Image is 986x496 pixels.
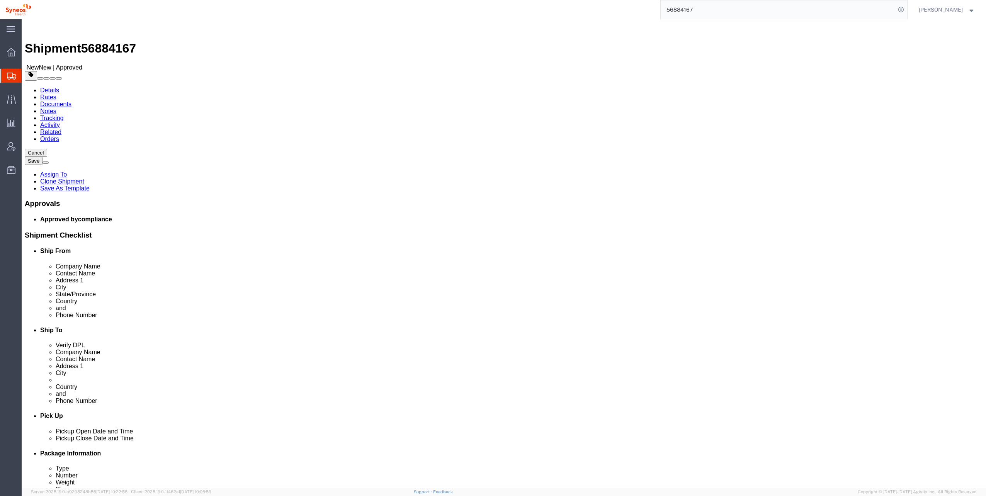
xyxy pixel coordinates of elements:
span: Copyright © [DATE]-[DATE] Agistix Inc., All Rights Reserved [858,489,977,495]
input: Search for shipment number, reference number [661,0,896,19]
span: [DATE] 10:06:59 [180,489,211,494]
a: Feedback [433,489,453,494]
button: [PERSON_NAME] [918,5,976,14]
span: [DATE] 10:22:58 [96,489,127,494]
iframe: FS Legacy Container [22,19,986,488]
a: Support [414,489,433,494]
img: logo [5,4,31,15]
span: Client: 2025.19.0-1f462a1 [131,489,211,494]
span: Server: 2025.19.0-b9208248b56 [31,489,127,494]
span: Pamela Marin Garcia [919,5,963,14]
